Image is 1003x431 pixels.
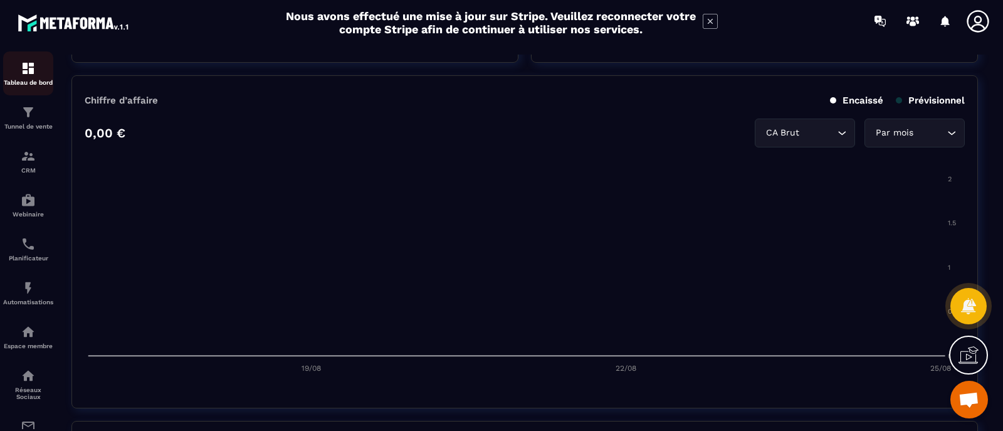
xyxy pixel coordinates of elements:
div: Search for option [755,119,855,147]
tspan: 0 [948,352,952,360]
p: Réseaux Sociaux [3,386,53,400]
span: Par mois [873,126,916,140]
a: automationsautomationsWebinaire [3,183,53,227]
a: social-networksocial-networkRéseaux Sociaux [3,359,53,410]
img: automations [21,324,36,339]
a: formationformationCRM [3,139,53,183]
p: Tableau de bord [3,79,53,86]
p: Tunnel de vente [3,123,53,130]
img: formation [21,105,36,120]
a: دردشة مفتوحة [950,381,988,418]
img: automations [21,193,36,208]
img: social-network [21,368,36,383]
a: formationformationTunnel de vente [3,95,53,139]
span: CA Brut [763,126,802,140]
p: Prévisionnel [896,95,965,106]
img: formation [21,149,36,164]
a: automationsautomationsAutomatisations [3,271,53,315]
p: Chiffre d’affaire [85,95,158,106]
p: 0,00 € [85,125,125,141]
a: formationformationTableau de bord [3,51,53,95]
p: CRM [3,167,53,174]
tspan: 1 [948,263,950,272]
input: Search for option [802,126,834,140]
input: Search for option [916,126,944,140]
img: formation [21,61,36,76]
tspan: 2 [948,175,952,183]
tspan: 1.5 [948,219,956,227]
img: logo [18,11,130,34]
p: Automatisations [3,299,53,306]
a: schedulerschedulerPlanificateur [3,227,53,271]
a: automationsautomationsEspace membre [3,315,53,359]
tspan: 22/08 [616,364,636,373]
div: Search for option [864,119,965,147]
h2: Nous avons effectué une mise à jour sur Stripe. Veuillez reconnecter votre compte Stripe afin de ... [285,9,696,36]
p: Webinaire [3,211,53,218]
p: Espace membre [3,343,53,349]
img: automations [21,280,36,295]
p: Planificateur [3,255,53,262]
tspan: 19/08 [302,364,321,373]
tspan: 25/08 [930,364,951,373]
tspan: 0.5 [948,307,958,316]
p: Encaissé [830,95,883,106]
img: scheduler [21,237,36,252]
